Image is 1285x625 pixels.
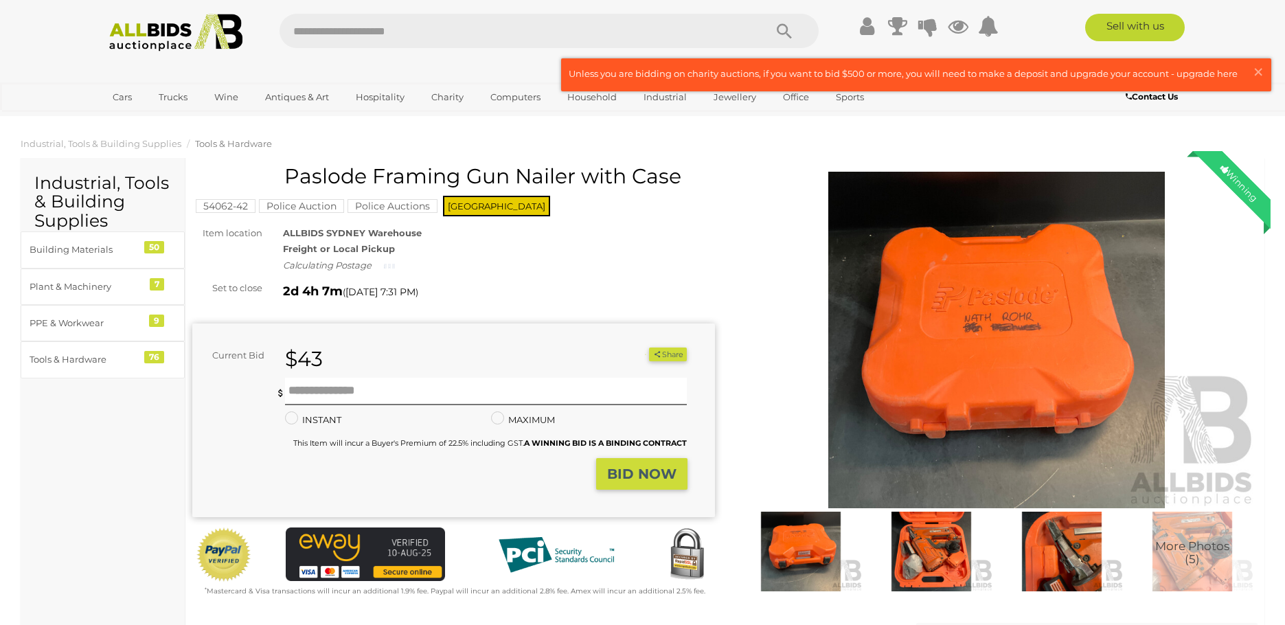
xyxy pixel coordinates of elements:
img: eWAY Payment Gateway [286,527,445,580]
img: Allbids.com.au [102,14,251,52]
img: Paslode Framing Gun Nailer with Case [869,512,993,591]
mark: Police Auction [259,199,344,213]
label: INSTANT [285,412,341,428]
a: Industrial [635,86,696,109]
a: Sell with us [1085,14,1185,41]
img: Paslode Framing Gun Nailer with Case [1130,512,1254,591]
a: Police Auctions [348,201,437,212]
a: Building Materials 50 [21,231,185,268]
div: 9 [149,315,164,327]
img: Paslode Framing Gun Nailer with Case [739,512,863,591]
div: PPE & Workwear [30,315,143,331]
strong: $43 [285,346,323,372]
strong: Freight or Local Pickup [283,243,395,254]
b: Contact Us [1126,91,1178,102]
div: Plant & Machinery [30,279,143,295]
a: PPE & Workwear 9 [21,305,185,341]
a: Office [774,86,818,109]
a: Tools & Hardware [195,138,272,149]
label: MAXIMUM [491,412,555,428]
a: Cars [104,86,141,109]
div: Item location [182,225,273,241]
a: Antiques & Art [256,86,338,109]
h2: Industrial, Tools & Building Supplies [34,174,171,231]
button: Search [750,14,819,48]
a: Industrial, Tools & Building Supplies [21,138,181,149]
img: Paslode Framing Gun Nailer with Case [1000,512,1124,591]
a: [GEOGRAPHIC_DATA] [104,109,219,131]
a: Charity [422,86,473,109]
span: More Photos (5) [1155,540,1229,565]
span: [DATE] 7:31 PM [345,286,416,298]
div: Set to close [182,280,273,296]
small: This Item will incur a Buyer's Premium of 22.5% including GST. [293,438,687,448]
img: Official PayPal Seal [196,527,252,582]
a: Jewellery [705,86,765,109]
a: Trucks [150,86,196,109]
div: 76 [144,351,164,363]
button: Share [649,348,687,362]
a: Tools & Hardware 76 [21,341,185,378]
div: Current Bid [192,348,275,363]
a: Police Auction [259,201,344,212]
h1: Paslode Framing Gun Nailer with Case [199,165,712,187]
a: Computers [481,86,549,109]
div: 7 [150,278,164,291]
div: Building Materials [30,242,143,258]
img: small-loading.gif [384,262,395,270]
a: Hospitality [347,86,413,109]
a: 54062-42 [196,201,255,212]
img: Secured by Rapid SSL [659,527,714,582]
small: Mastercard & Visa transactions will incur an additional 1.9% fee. Paypal will incur an additional... [205,587,705,595]
span: [GEOGRAPHIC_DATA] [443,196,550,216]
button: BID NOW [596,458,687,490]
strong: 2d 4h 7m [283,284,343,299]
div: Winning [1207,151,1271,214]
strong: ALLBIDS SYDNEY Warehouse [283,227,422,238]
mark: 54062-42 [196,199,255,213]
a: Plant & Machinery 7 [21,269,185,305]
span: ( ) [343,286,418,297]
mark: Police Auctions [348,199,437,213]
b: A WINNING BID IS A BINDING CONTRACT [524,438,687,448]
img: Paslode Framing Gun Nailer with Case [736,172,1258,508]
li: Watch this item [633,348,647,361]
i: Calculating Postage [283,260,372,271]
strong: BID NOW [607,466,676,482]
a: More Photos(5) [1130,512,1254,591]
img: PCI DSS compliant [488,527,625,582]
span: × [1252,58,1264,85]
div: 50 [144,241,164,253]
div: Tools & Hardware [30,352,143,367]
a: Sports [827,86,873,109]
a: Household [558,86,626,109]
a: Wine [205,86,247,109]
a: Contact Us [1126,89,1181,104]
